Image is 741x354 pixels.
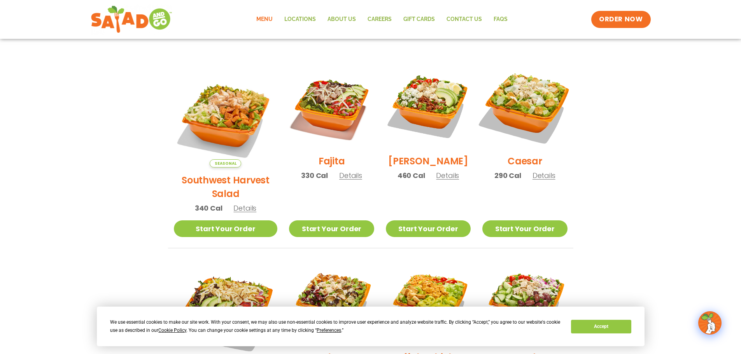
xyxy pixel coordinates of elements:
[174,173,278,201] h2: Southwest Harvest Salad
[322,10,362,28] a: About Us
[289,220,374,237] a: Start Your Order
[251,10,279,28] a: Menu
[533,171,555,180] span: Details
[482,220,567,237] a: Start Your Order
[289,64,374,148] img: Product photo for Fajita Salad
[508,154,542,168] h2: Caesar
[319,154,345,168] h2: Fajita
[195,203,222,213] span: 340 Cal
[210,159,241,167] span: Seasonal
[174,64,278,167] img: Product photo for Southwest Harvest Salad
[699,312,721,334] img: wpChatIcon
[317,328,341,333] span: Preferences
[97,307,645,346] div: Cookie Consent Prompt
[386,260,471,345] img: Product photo for Buffalo Chicken Salad
[398,170,425,181] span: 460 Cal
[110,318,562,335] div: We use essential cookies to make our site work. With your consent, we may also use non-essential ...
[441,10,488,28] a: Contact Us
[251,10,513,28] nav: Menu
[158,328,186,333] span: Cookie Policy
[289,260,374,345] img: Product photo for Roasted Autumn Salad
[91,4,173,35] img: new-SAG-logo-768×292
[174,220,278,237] a: Start Your Order
[362,10,398,28] a: Careers
[233,203,256,213] span: Details
[599,15,643,24] span: ORDER NOW
[475,56,575,156] img: Product photo for Caesar Salad
[494,170,521,181] span: 290 Cal
[386,64,471,148] img: Product photo for Cobb Salad
[488,10,513,28] a: FAQs
[388,154,468,168] h2: [PERSON_NAME]
[591,11,650,28] a: ORDER NOW
[436,171,459,180] span: Details
[301,170,328,181] span: 330 Cal
[386,220,471,237] a: Start Your Order
[398,10,441,28] a: GIFT CARDS
[279,10,322,28] a: Locations
[482,260,567,345] img: Product photo for Greek Salad
[339,171,362,180] span: Details
[571,320,631,333] button: Accept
